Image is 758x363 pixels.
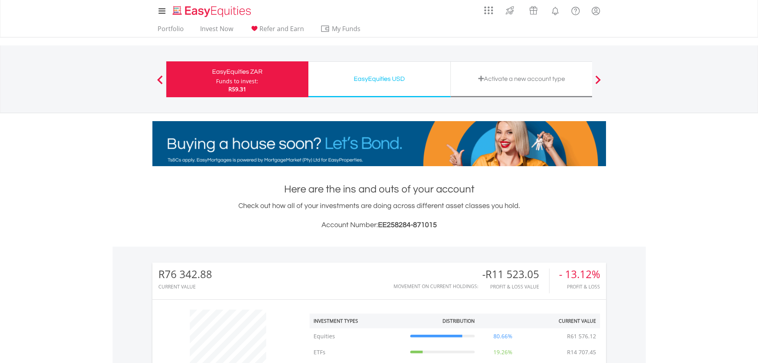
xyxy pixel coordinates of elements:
a: Portfolio [154,25,187,37]
h1: Here are the ins and outs of your account [152,182,606,196]
a: FAQ's and Support [565,2,586,18]
div: EasyEquities ZAR [171,66,304,77]
a: Refer and Earn [246,25,307,37]
th: Current Value [527,314,600,328]
a: Home page [170,2,254,18]
td: 19.26% [479,344,527,360]
div: Distribution [442,318,475,324]
div: Funds to invest: [216,77,258,85]
span: Refer and Earn [259,24,304,33]
td: Equities [310,328,406,344]
a: Notifications [545,2,565,18]
img: EasyMortage Promotion Banner [152,121,606,166]
img: thrive-v2.svg [503,4,516,17]
a: AppsGrid [479,2,498,15]
div: EasyEquities USD [313,73,446,84]
td: ETFs [310,344,406,360]
span: R59.31 [228,85,246,93]
div: CURRENT VALUE [158,284,212,289]
td: R14 707.45 [563,344,600,360]
img: grid-menu-icon.svg [484,6,493,15]
div: Movement on Current Holdings: [394,284,478,289]
td: R61 576.12 [563,328,600,344]
div: - 13.12% [559,269,600,280]
img: vouchers-v2.svg [527,4,540,17]
div: Profit & Loss [559,284,600,289]
img: EasyEquities_Logo.png [171,5,254,18]
div: Check out how all of your investments are doing across different asset classes you hold. [152,200,606,231]
div: Profit & Loss Value [482,284,549,289]
span: My Funds [320,24,372,34]
div: Activate a new account type [456,73,588,84]
div: -R11 523.05 [482,269,549,280]
a: My Profile [586,2,606,20]
td: 80.66% [479,328,527,344]
a: Invest Now [197,25,236,37]
span: EE258284-871015 [378,221,437,229]
h3: Account Number: [152,220,606,231]
a: Vouchers [522,2,545,17]
th: Investment Types [310,314,406,328]
div: R76 342.88 [158,269,212,280]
